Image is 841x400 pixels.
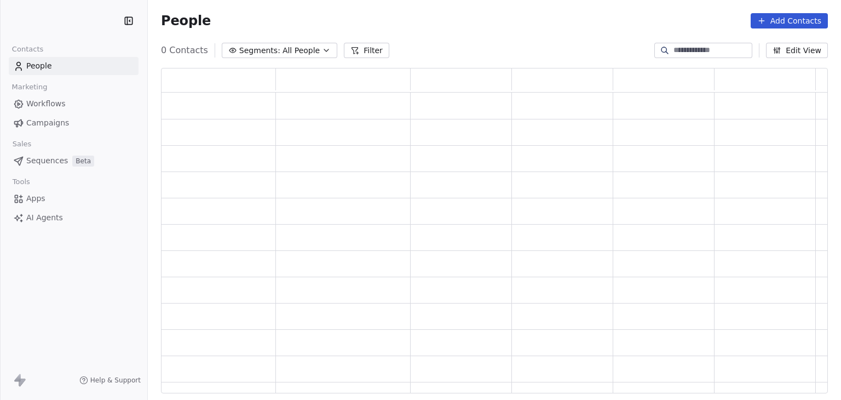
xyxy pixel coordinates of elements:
a: Apps [9,190,139,208]
span: Sequences [26,155,68,167]
a: Workflows [9,95,139,113]
span: Workflows [26,98,66,110]
a: AI Agents [9,209,139,227]
span: Marketing [7,79,52,95]
span: Segments: [239,45,280,56]
button: Add Contacts [751,13,828,28]
span: Beta [72,156,94,167]
span: Sales [8,136,36,152]
span: AI Agents [26,212,63,224]
a: People [9,57,139,75]
span: Contacts [7,41,48,58]
a: Campaigns [9,114,139,132]
span: Apps [26,193,45,204]
a: SequencesBeta [9,152,139,170]
span: Tools [8,174,34,190]
span: People [161,13,211,29]
a: Help & Support [79,376,141,385]
button: Filter [344,43,389,58]
span: Help & Support [90,376,141,385]
span: People [26,60,52,72]
span: All People [283,45,320,56]
span: 0 Contacts [161,44,208,57]
span: Campaigns [26,117,69,129]
button: Edit View [766,43,828,58]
